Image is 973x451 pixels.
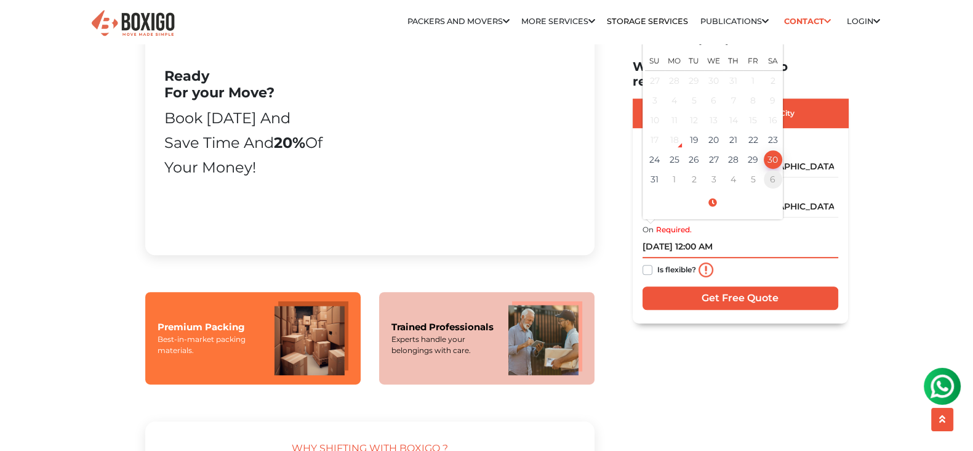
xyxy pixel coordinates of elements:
div: Trained Professionals [391,320,496,335]
th: Su [645,49,665,71]
b: 20% [274,134,305,152]
h2: Where are you going to relocate? [633,59,848,89]
th: Mo [665,49,684,71]
div: 18 [665,131,684,150]
input: Get Free Quote [643,286,838,310]
th: Fr [743,49,763,71]
a: Packers and Movers [407,17,510,26]
img: Trained Professionals [508,301,582,375]
a: Publications [700,17,769,26]
label: Is flexible? [657,262,696,275]
th: We [704,49,724,71]
div: Premium Packing [158,320,262,335]
img: Premium Packing [274,301,348,375]
div: Book [DATE] and Save time and of your money! [164,106,325,180]
div: Experts handle your belongings with care. [391,334,496,356]
a: Select Time [645,198,780,209]
th: Tu [684,49,704,71]
img: Boxigo [90,9,176,39]
label: On [643,224,654,235]
img: info [699,263,713,278]
div: Best-in-market packing materials. [158,334,262,356]
a: More services [521,17,595,26]
a: Contact [780,12,835,31]
input: Moving date [643,237,838,258]
th: Sa [763,49,783,71]
button: scroll up [931,408,953,431]
label: Required. [656,224,692,235]
h2: Ready For your Move? [164,68,325,101]
img: whatsapp-icon.svg [12,12,37,37]
a: Storage Services [607,17,688,26]
iframe: YouTube video player [343,32,575,226]
th: Th [724,49,743,71]
a: Login [847,17,880,26]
